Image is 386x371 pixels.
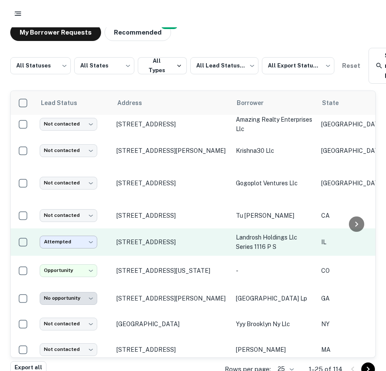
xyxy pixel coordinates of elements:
[117,98,153,108] span: Address
[338,57,365,74] button: Reset
[116,238,227,246] p: [STREET_ADDRESS]
[190,55,258,77] div: All Lead Statuses
[236,178,313,188] p: gogoplot ventures llc
[10,24,101,41] button: My Borrower Requests
[236,266,313,275] p: -
[40,292,97,304] div: No opportunity
[236,115,313,134] p: amazing realty enterprises llc
[321,178,384,188] p: [GEOGRAPHIC_DATA]
[40,236,97,248] div: Attempted
[236,345,313,354] p: [PERSON_NAME]
[116,212,227,219] p: [STREET_ADDRESS]
[236,319,313,329] p: yyy brooklyn ny llc
[40,343,97,356] div: Not contacted
[74,55,135,77] div: All States
[236,233,313,251] p: landrosh holdings llc series 1116 p s
[40,318,97,330] div: Not contacted
[40,177,97,189] div: Not contacted
[138,57,187,74] button: All Types
[116,295,227,302] p: [STREET_ADDRESS][PERSON_NAME]
[116,120,227,128] p: [STREET_ADDRESS]
[321,146,384,155] p: [GEOGRAPHIC_DATA]
[116,147,227,155] p: [STREET_ADDRESS][PERSON_NAME]
[236,294,313,303] p: [GEOGRAPHIC_DATA] lp
[116,179,227,187] p: [STREET_ADDRESS]
[10,55,71,77] div: All Statuses
[237,98,275,108] span: Borrower
[236,146,313,155] p: krishna30 llc
[321,319,384,329] p: NY
[321,237,384,247] p: IL
[116,320,227,328] p: [GEOGRAPHIC_DATA]
[41,98,88,108] span: Lead Status
[40,264,97,277] div: Opportunity
[112,91,232,115] th: Address
[236,211,313,220] p: tu [PERSON_NAME]
[321,294,384,303] p: GA
[321,345,384,354] p: MA
[40,118,97,130] div: Not contacted
[343,303,386,344] iframe: Chat Widget
[321,120,384,129] p: [GEOGRAPHIC_DATA]
[262,55,334,77] div: All Export Statuses
[40,144,97,157] div: Not contacted
[322,98,350,108] span: State
[35,91,112,115] th: Lead Status
[321,211,384,220] p: CA
[116,267,227,275] p: [STREET_ADDRESS][US_STATE]
[321,266,384,275] p: CO
[40,209,97,222] div: Not contacted
[232,91,317,115] th: Borrower
[104,24,171,41] button: Recommended
[116,346,227,353] p: [STREET_ADDRESS]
